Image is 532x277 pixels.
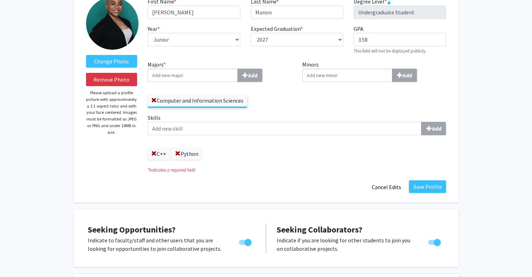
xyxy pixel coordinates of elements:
label: Python [171,148,202,160]
button: Skills [421,122,446,135]
label: Computer and Information Sciences [148,95,247,106]
button: Cancel Edits [367,180,405,194]
b: Add [403,72,412,79]
span: Seeking Collaborators? [277,224,362,235]
label: ChangeProfile Picture [86,55,137,68]
div: Toggle [236,236,255,247]
button: Save Profile [409,180,446,193]
label: Minors [302,60,446,82]
input: MinorsAdd [302,69,392,82]
iframe: Chat [5,245,30,272]
label: GPA [354,25,363,33]
b: Add [248,72,257,79]
p: Indicate to faculty/staff and other users that you are looking for opportunities to join collabor... [88,236,226,253]
small: This field will not be displayed publicly. [354,48,426,54]
button: Minors [392,69,417,82]
input: SkillsAdd [148,122,421,135]
p: Indicate if you are looking for other students to join you on collaborative projects. [277,236,415,253]
input: Majors*Add [148,69,238,82]
button: Remove Photo [86,73,137,86]
p: Please upload a profile picture with approximately a 1:1 aspect ratio and with your face centered... [86,90,137,136]
label: Expected Graduation [251,25,303,33]
button: Majors* [237,69,262,82]
i: Indicates a required field [148,167,446,173]
label: Majors [148,60,292,82]
b: Add [432,125,441,132]
span: Seeking Opportunities? [88,224,176,235]
div: Toggle [425,236,445,247]
label: Year [148,25,160,33]
label: Skills [148,113,446,135]
label: C++ [148,148,170,160]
